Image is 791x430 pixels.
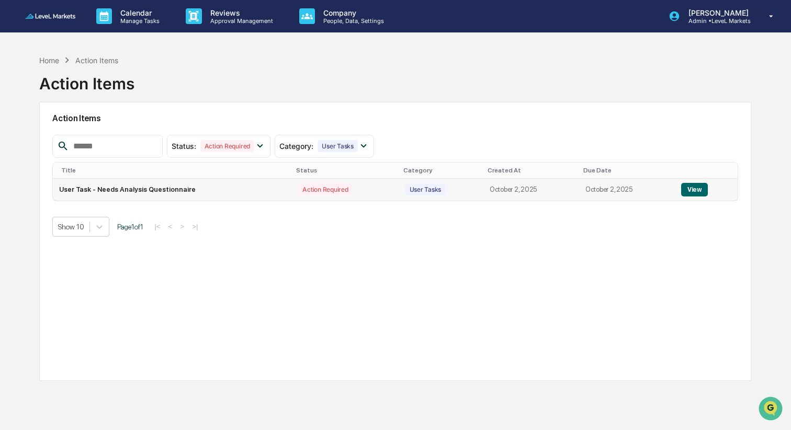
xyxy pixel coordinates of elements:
a: 🖐️Preclearance [6,210,72,228]
div: 🖐️ [10,215,19,223]
img: 1746055101610-c473b297-6a78-478c-a979-82029cc54cd1 [21,171,29,179]
p: [PERSON_NAME] [680,8,754,17]
h2: Action Items [52,113,738,123]
div: User Tasks [405,183,446,195]
span: [DATE] [93,142,114,150]
p: Manage Tasks [112,17,165,25]
button: View [681,183,708,196]
div: Past conversations [10,116,70,124]
a: View [681,185,708,193]
span: [PERSON_NAME] [32,142,85,150]
span: Data Lookup [21,234,66,244]
img: 1746055101610-c473b297-6a78-478c-a979-82029cc54cd1 [10,80,29,99]
img: 1746055101610-c473b297-6a78-478c-a979-82029cc54cd1 [21,143,29,151]
p: Approval Management [202,17,278,25]
img: logo [25,14,75,18]
p: Admin • LeveL Markets [680,17,754,25]
a: 🗄️Attestations [72,210,134,228]
img: Jack Rasmussen [10,160,27,177]
p: Reviews [202,8,278,17]
a: Powered byPylon [74,259,127,267]
button: |< [151,222,163,231]
td: October 2, 2025 [579,179,675,201]
img: 8933085812038_c878075ebb4cc5468115_72.jpg [22,80,41,99]
div: User Tasks [318,140,358,152]
p: Company [315,8,389,17]
span: Preclearance [21,214,67,224]
button: >| [189,222,201,231]
span: • [87,170,91,179]
div: Action Required [200,140,254,152]
div: Created At [488,167,575,174]
span: Status : [172,142,196,150]
button: < [165,222,176,231]
span: • [87,142,91,150]
span: [DATE] [93,170,114,179]
div: Status [296,167,394,174]
div: Action Items [75,56,118,65]
div: Due Date [583,167,671,174]
span: [PERSON_NAME] [32,170,85,179]
button: Start new chat [178,83,190,96]
p: How can we help? [10,22,190,39]
button: See all [162,114,190,126]
div: Start new chat [47,80,172,90]
div: Title [61,167,288,174]
iframe: Open customer support [758,396,786,424]
span: Attestations [86,214,130,224]
img: Jack Rasmussen [10,132,27,149]
div: Home [39,56,59,65]
a: 🔎Data Lookup [6,229,70,248]
div: 🗄️ [76,215,84,223]
div: Category [403,167,479,174]
span: Category : [279,142,313,150]
div: Action Items [39,66,134,93]
button: > [177,222,187,231]
span: Page 1 of 1 [117,223,143,231]
p: Calendar [112,8,165,17]
p: People, Data, Settings [315,17,389,25]
span: Pylon [104,259,127,267]
td: User Task - Needs Analysis Questionnaire [53,179,292,201]
div: 🔎 [10,235,19,243]
td: October 2, 2025 [483,179,579,201]
div: We're available if you need us! [47,90,144,99]
div: Action Required [298,183,352,195]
